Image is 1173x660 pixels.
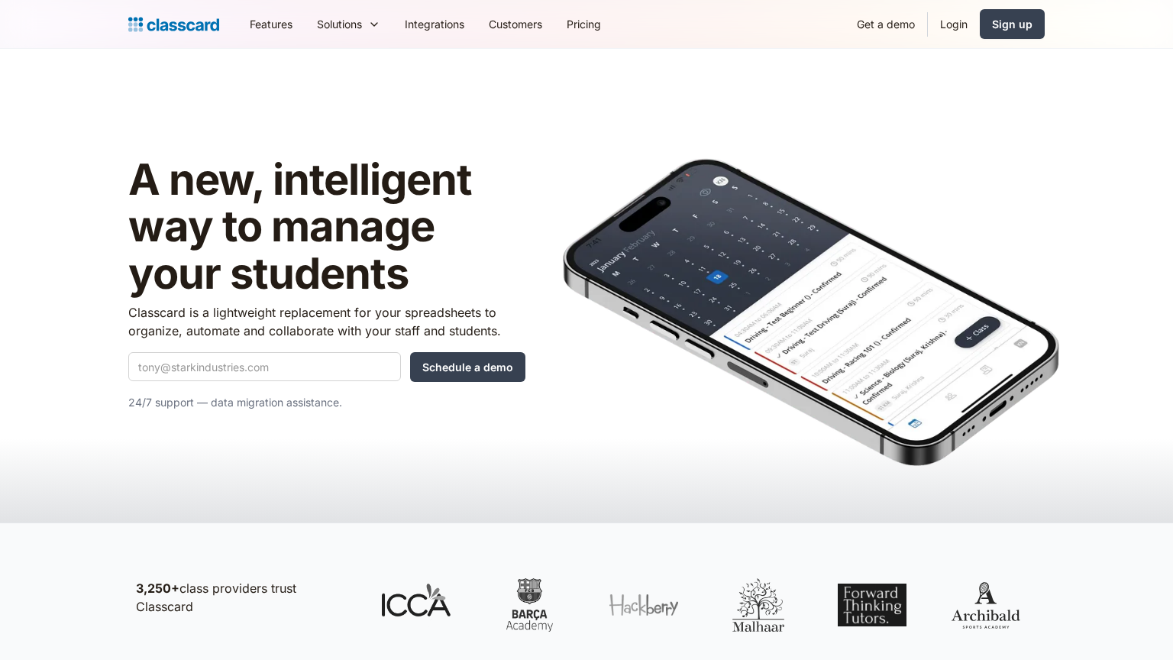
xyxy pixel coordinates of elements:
div: Sign up [992,16,1032,32]
a: Login [928,7,980,41]
a: Pricing [554,7,613,41]
strong: 3,250+ [136,581,179,596]
p: class providers trust Classcard [136,579,350,616]
div: Solutions [317,16,362,32]
a: Get a demo [845,7,927,41]
p: Classcard is a lightweight replacement for your spreadsheets to organize, automate and collaborat... [128,303,525,340]
a: Customers [477,7,554,41]
input: tony@starkindustries.com [128,352,401,381]
a: home [128,14,219,35]
p: 24/7 support — data migration assistance. [128,393,525,412]
a: Sign up [980,9,1045,39]
form: Quick Demo Form [128,352,525,382]
a: Features [238,7,305,41]
h1: A new, intelligent way to manage your students [128,157,525,298]
a: Integrations [393,7,477,41]
input: Schedule a demo [410,352,525,382]
div: Solutions [305,7,393,41]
